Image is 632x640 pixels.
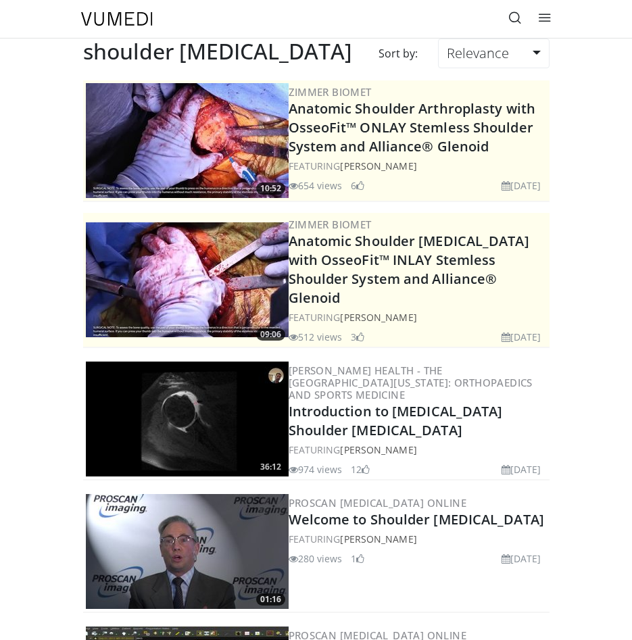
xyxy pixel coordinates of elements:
a: [PERSON_NAME] Health - The [GEOGRAPHIC_DATA][US_STATE]: Orthopaedics and Sports Medicine [289,364,533,401]
a: 36:12 [86,362,289,476]
li: 1 [351,551,364,566]
li: 12 [351,462,370,476]
a: Anatomic Shoulder [MEDICAL_DATA] with OsseoFit™ INLAY Stemless Shoulder System and Alliance® Glenoid [289,232,529,307]
div: Sort by: [368,39,428,68]
a: Zimmer Biomet [289,85,372,99]
img: VuMedi Logo [81,12,153,26]
li: 280 views [289,551,343,566]
a: 10:52 [86,83,289,198]
a: Relevance [438,39,549,68]
span: 09:06 [256,328,285,341]
a: ProScan [MEDICAL_DATA] Online [289,496,467,510]
div: FEATURING [289,310,547,324]
a: 01:16 [86,494,289,609]
span: 01:16 [256,593,285,606]
li: 974 views [289,462,343,476]
a: Zimmer Biomet [289,218,372,231]
li: [DATE] [502,462,541,476]
img: 59d0d6d9-feca-4357-b9cd-4bad2cd35cb6.300x170_q85_crop-smart_upscale.jpg [86,222,289,337]
img: a0776280-a0fb-4b9d-8955-7e1de4459823.300x170_q85_crop-smart_upscale.jpg [86,362,289,476]
img: 0fd4e5a1-0f1d-4c14-a6fd-5740883e81b1.300x170_q85_crop-smart_upscale.jpg [86,494,289,609]
div: FEATURING [289,443,547,457]
li: 512 views [289,330,343,344]
img: 68921608-6324-4888-87da-a4d0ad613160.300x170_q85_crop-smart_upscale.jpg [86,83,289,198]
a: Welcome to Shoulder [MEDICAL_DATA] [289,510,544,528]
a: [PERSON_NAME] [340,533,416,545]
li: [DATE] [502,551,541,566]
li: 3 [351,330,364,344]
div: FEATURING [289,159,547,173]
h2: shoulder [MEDICAL_DATA] [83,39,352,64]
a: Anatomic Shoulder Arthroplasty with OsseoFit™ ONLAY Stemless Shoulder System and Alliance® Glenoid [289,99,536,155]
li: [DATE] [502,330,541,344]
li: [DATE] [502,178,541,193]
span: 36:12 [256,461,285,473]
a: 09:06 [86,222,289,337]
a: Introduction to [MEDICAL_DATA] Shoulder [MEDICAL_DATA] [289,402,503,439]
a: [PERSON_NAME] [340,159,416,172]
a: [PERSON_NAME] [340,443,416,456]
span: 10:52 [256,182,285,195]
li: 6 [351,178,364,193]
div: FEATURING [289,532,547,546]
a: [PERSON_NAME] [340,311,416,324]
span: Relevance [447,44,509,62]
li: 654 views [289,178,343,193]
